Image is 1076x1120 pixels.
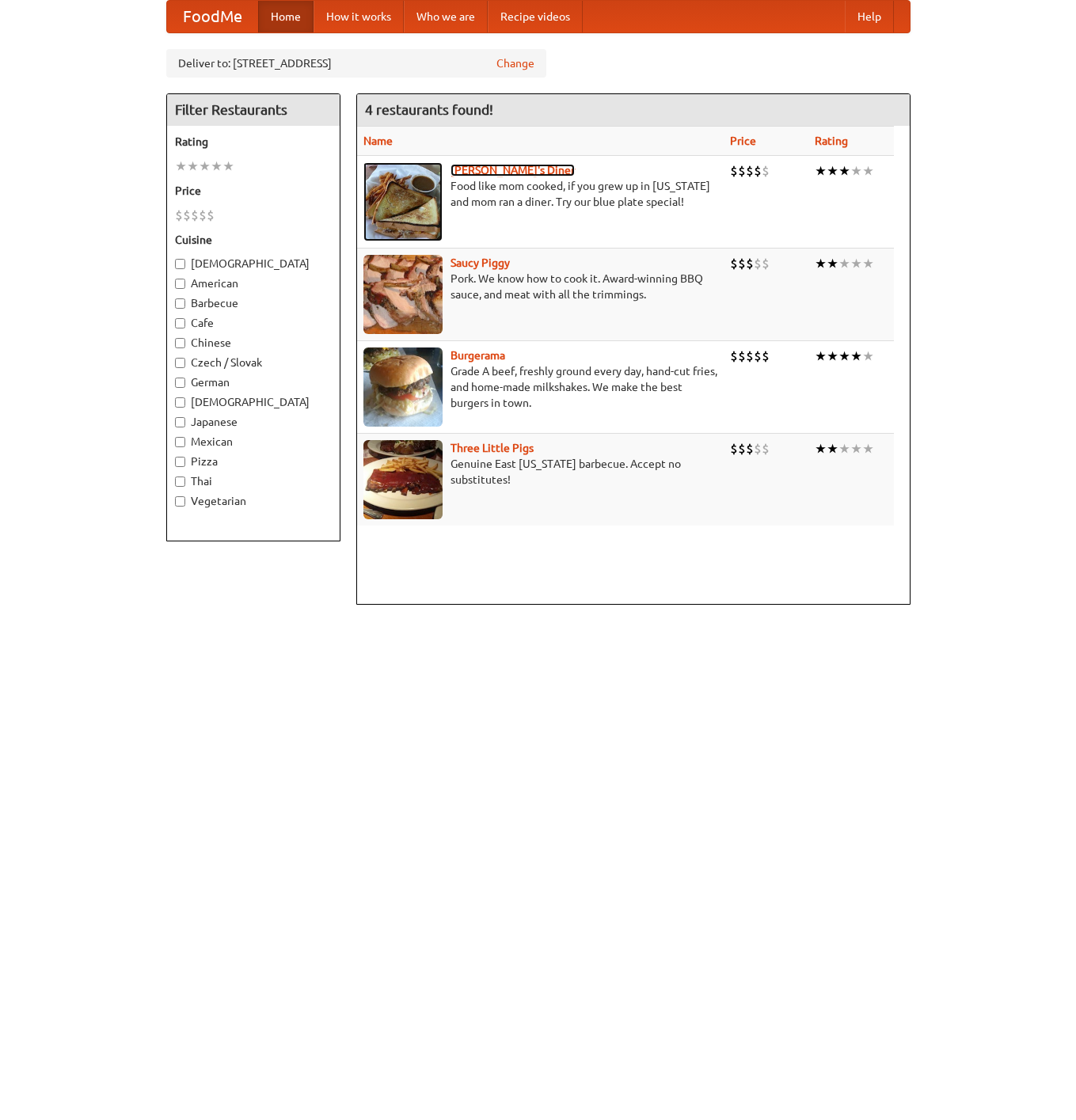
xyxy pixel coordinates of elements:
[175,437,185,447] input: Mexican
[258,1,314,32] a: Home
[815,255,827,272] li: ★
[762,440,770,457] li: $
[175,493,332,509] label: Vegetarian
[746,255,754,272] li: $
[496,55,534,71] a: Change
[754,255,762,272] li: $
[862,347,874,365] li: ★
[730,347,738,365] li: $
[175,434,332,450] label: Mexican
[754,440,762,457] li: $
[222,158,234,175] li: ★
[363,178,717,210] p: Food like mom cooked, if you grew up in [US_STATE] and mom ran a diner. Try our blue plate special!
[838,162,850,180] li: ★
[451,256,510,269] a: Saucy Piggy
[363,255,443,334] img: saucy.jpg
[850,440,862,457] li: ★
[175,378,185,388] input: German
[838,347,850,365] li: ★
[175,457,185,467] input: Pizza
[175,256,332,271] label: [DEMOGRAPHIC_DATA]
[850,162,862,180] li: ★
[815,135,848,147] a: Rating
[746,347,754,365] li: $
[175,338,185,348] input: Chinese
[167,1,258,32] a: FoodMe
[827,347,838,365] li: ★
[175,473,332,489] label: Thai
[815,347,827,365] li: ★
[175,134,332,150] h5: Rating
[850,347,862,365] li: ★
[199,158,211,175] li: ★
[746,162,754,180] li: $
[175,394,332,410] label: [DEMOGRAPHIC_DATA]
[738,255,746,272] li: $
[363,363,717,411] p: Grade A beef, freshly ground every day, hand-cut fries, and home-made milkshakes. We make the bes...
[175,397,185,408] input: [DEMOGRAPHIC_DATA]
[175,298,185,309] input: Barbecue
[738,440,746,457] li: $
[175,454,332,469] label: Pizza
[175,476,185,487] input: Thai
[815,440,827,457] li: ★
[363,135,393,147] a: Name
[451,164,575,177] a: [PERSON_NAME]'s Diner
[363,456,717,488] p: Genuine East [US_STATE] barbecue. Accept no substitutes!
[838,255,850,272] li: ★
[183,207,191,224] li: $
[815,162,827,180] li: ★
[730,162,738,180] li: $
[167,94,340,126] h4: Filter Restaurants
[862,440,874,457] li: ★
[827,162,838,180] li: ★
[175,315,332,331] label: Cafe
[166,49,546,78] div: Deliver to: [STREET_ADDRESS]
[762,162,770,180] li: $
[314,1,404,32] a: How it works
[191,207,199,224] li: $
[175,275,332,291] label: American
[211,158,222,175] li: ★
[175,207,183,224] li: $
[175,374,332,390] label: German
[175,414,332,430] label: Japanese
[363,440,443,519] img: littlepigs.jpg
[404,1,488,32] a: Who we are
[175,335,332,351] label: Chinese
[451,349,505,362] a: Burgerama
[363,271,717,302] p: Pork. We know how to cook it. Award-winning BBQ sauce, and meat with all the trimmings.
[754,162,762,180] li: $
[862,162,874,180] li: ★
[199,207,207,224] li: $
[363,347,443,427] img: burgerama.jpg
[845,1,894,32] a: Help
[207,207,215,224] li: $
[738,347,746,365] li: $
[175,295,332,311] label: Barbecue
[738,162,746,180] li: $
[175,355,332,370] label: Czech / Slovak
[827,255,838,272] li: ★
[175,417,185,427] input: Japanese
[730,135,756,147] a: Price
[762,255,770,272] li: $
[175,358,185,368] input: Czech / Slovak
[175,279,185,289] input: American
[850,255,862,272] li: ★
[754,347,762,365] li: $
[862,255,874,272] li: ★
[451,442,534,454] a: Three Little Pigs
[762,347,770,365] li: $
[175,232,332,248] h5: Cuisine
[175,496,185,507] input: Vegetarian
[175,183,332,199] h5: Price
[175,158,187,175] li: ★
[187,158,199,175] li: ★
[827,440,838,457] li: ★
[175,259,185,269] input: [DEMOGRAPHIC_DATA]
[730,440,738,457] li: $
